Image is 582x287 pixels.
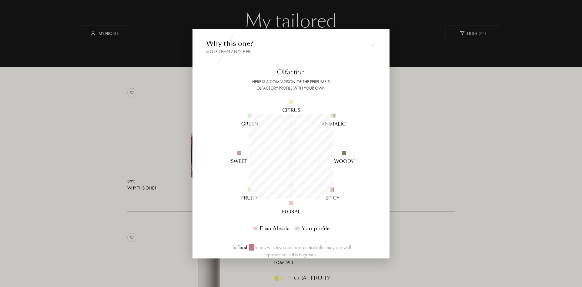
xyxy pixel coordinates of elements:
span: The [231,244,237,251]
div: Olfaction [206,67,376,77]
div: Here is a comparison of the perfume’s olfactory profile with your own [206,79,376,91]
img: cross.svg [370,43,375,47]
span: facets which you seem to particularly enjoy are well represented in this fragrance. [255,244,351,258]
div: Why this one? [206,39,376,55]
span: floral [237,244,249,251]
div: More than another [206,49,376,55]
img: radar_desktop_en.svg [218,83,364,230]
